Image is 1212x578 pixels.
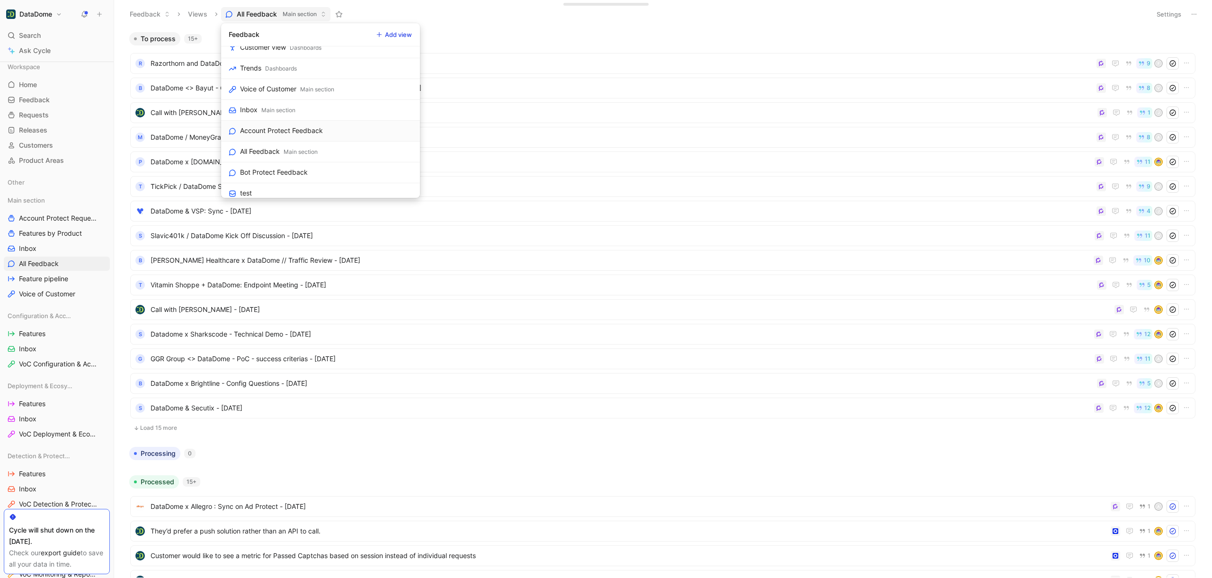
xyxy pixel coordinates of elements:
[221,58,420,79] a: TrendsDashboards
[265,64,297,73] div: Dashboards
[300,85,334,94] div: Main section
[221,142,420,162] a: All FeedbackMain section
[240,62,261,74] div: Trends
[221,100,420,121] a: InboxMain section
[240,146,280,157] div: All Feedback
[284,147,318,157] div: Main section
[240,104,258,116] div: Inbox
[221,121,420,142] a: Account Protect Feedback
[240,125,323,136] div: Account Protect Feedback
[221,37,420,58] a: Customer viewDashboards
[221,183,420,204] a: test
[240,167,308,178] div: Bot Protect Feedback
[240,42,286,53] div: Customer view
[240,187,252,199] div: test
[240,83,296,95] div: Voice of Customer
[229,29,259,40] div: Feedback
[221,162,420,183] a: Bot Protect Feedback
[372,28,416,41] button: Add view
[290,43,321,53] div: Dashboards
[221,79,420,100] a: Voice of CustomerMain section
[261,106,295,115] div: Main section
